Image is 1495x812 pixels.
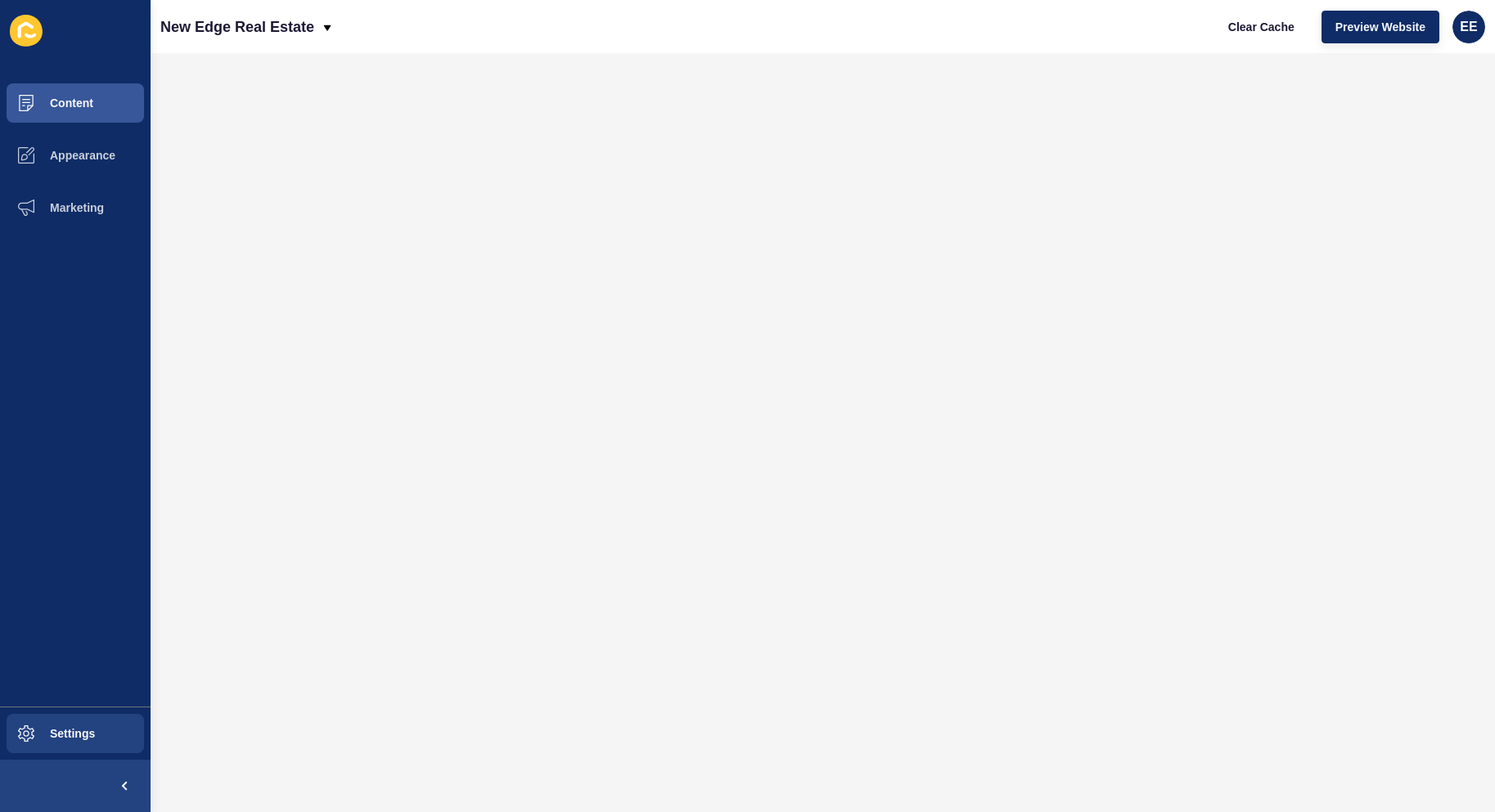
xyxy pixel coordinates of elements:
span: Clear Cache [1228,19,1295,35]
p: New Edge Real Estate [160,7,314,47]
button: Preview Website [1322,11,1439,43]
span: EE [1460,19,1477,35]
span: Preview Website [1335,19,1425,35]
button: Clear Cache [1214,11,1308,43]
